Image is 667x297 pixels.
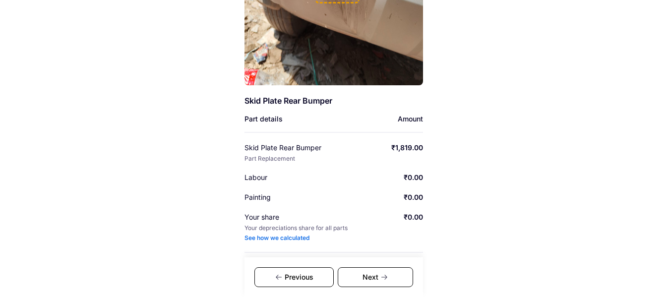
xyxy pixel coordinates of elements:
[244,95,364,106] div: Skid Plate Rear Bumper
[244,224,348,232] div: Your depreciations share for all parts
[244,173,336,182] div: Labour
[244,192,336,202] div: Painting
[244,143,336,153] div: Skid Plate Rear Bumper
[404,173,423,182] div: ₹0.00
[404,212,423,222] div: ₹0.00
[244,155,295,163] div: Part Replacement
[244,212,336,222] div: Your share
[404,192,423,202] div: ₹0.00
[244,234,309,242] div: See how we calculated
[391,143,423,153] div: ₹1,819.00
[244,114,283,124] div: Part details
[398,114,423,124] div: Amount
[338,267,413,287] div: Next
[254,267,334,287] div: Previous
